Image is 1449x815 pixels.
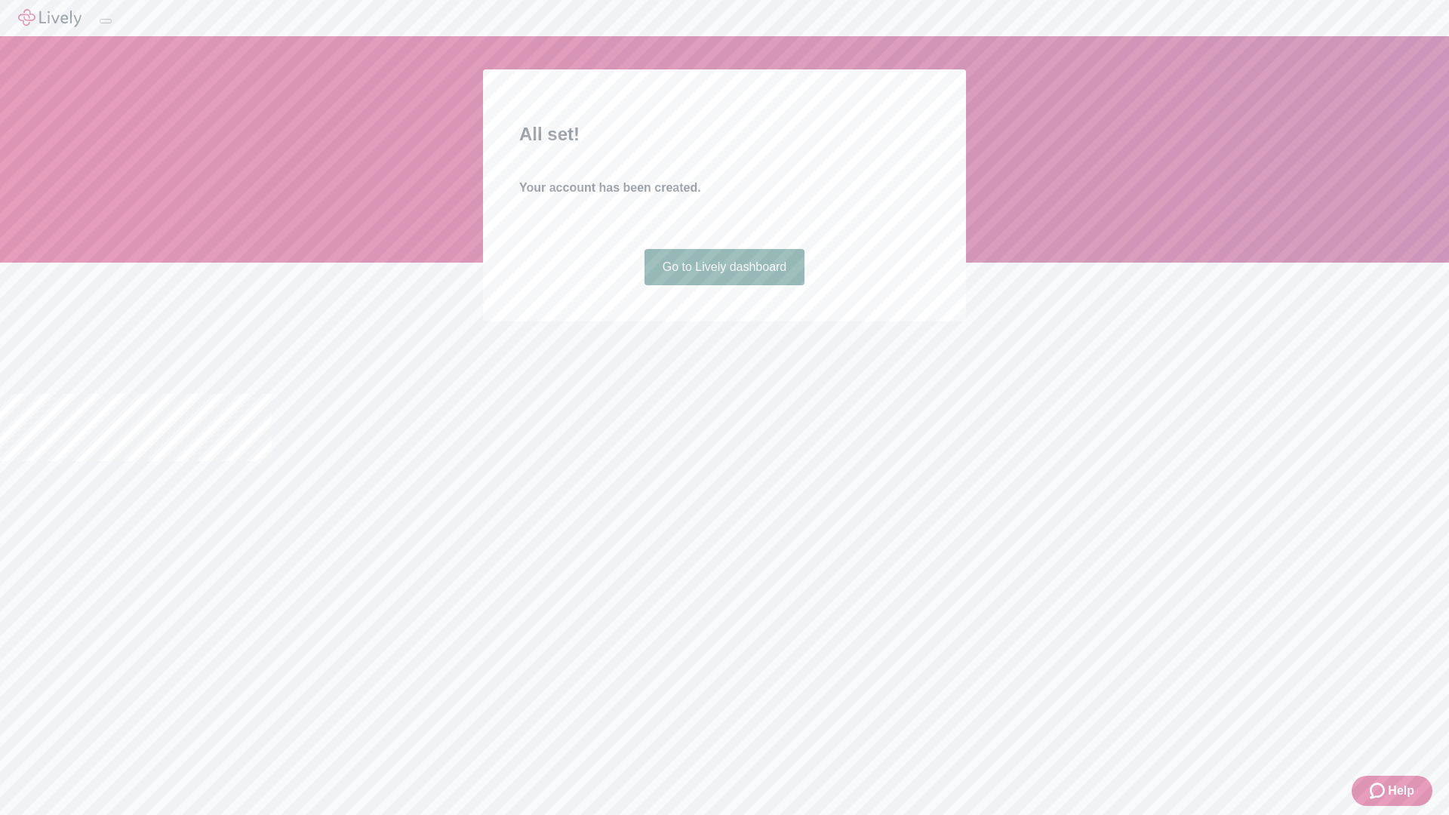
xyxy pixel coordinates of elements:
[18,9,82,27] img: Lively
[1388,782,1414,800] span: Help
[100,19,112,23] button: Log out
[519,121,930,148] h2: All set!
[1352,776,1432,806] button: Zendesk support iconHelp
[1370,782,1388,800] svg: Zendesk support icon
[519,179,930,197] h4: Your account has been created.
[645,249,805,285] a: Go to Lively dashboard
